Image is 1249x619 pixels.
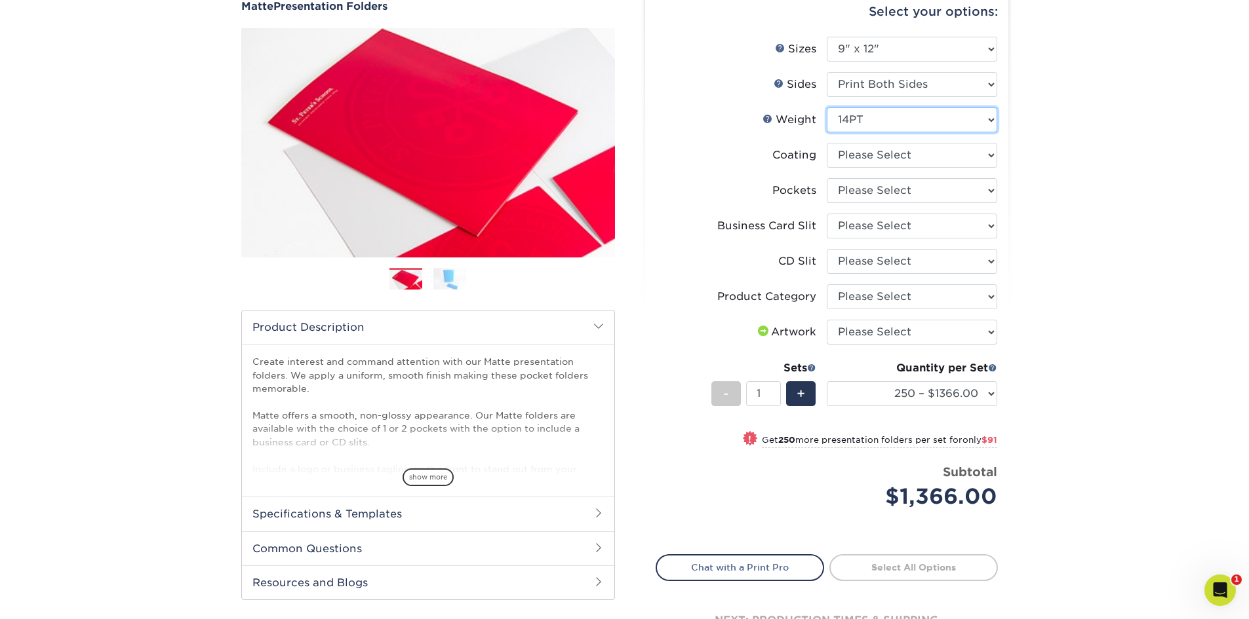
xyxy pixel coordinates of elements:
[242,565,614,599] h2: Resources and Blogs
[778,435,795,445] strong: 250
[242,497,614,531] h2: Specifications & Templates
[242,531,614,565] h2: Common Questions
[241,14,615,272] img: Matte 01
[748,432,751,446] span: !
[827,360,997,376] div: Quantity per Set
[723,384,729,403] span: -
[943,464,997,479] strong: Subtotal
[763,112,816,128] div: Weight
[711,360,816,376] div: Sets
[778,253,816,269] div: CD Slit
[755,324,816,340] div: Artwork
[242,310,614,344] h2: Product Description
[772,147,816,163] div: Coating
[403,468,454,486] span: show more
[1204,574,1236,606] iframe: Intercom live chat
[656,554,824,580] a: Chat with a Print Pro
[772,183,816,198] div: Pockets
[775,41,816,57] div: Sizes
[829,554,998,580] a: Select All Options
[717,218,816,234] div: Business Card Slit
[981,435,997,445] span: $91
[774,77,816,92] div: Sides
[837,481,997,512] div: $1,366.00
[797,384,805,403] span: +
[962,435,997,445] span: only
[252,355,604,609] p: Create interest and command attention with our Matte presentation folders. We apply a uniform, sm...
[762,435,997,448] small: Get more presentation folders per set for
[433,267,466,290] img: Presentation Folders 02
[389,269,422,291] img: Presentation Folders 01
[717,289,816,305] div: Product Category
[1231,574,1242,585] span: 1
